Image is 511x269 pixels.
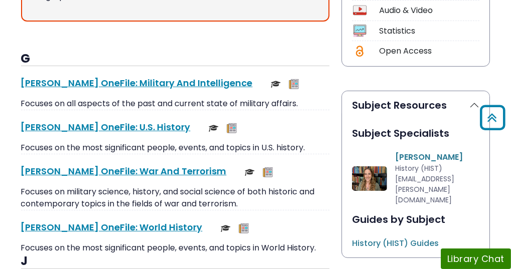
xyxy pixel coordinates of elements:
p: Focuses on military science, history, and social science of both historic and contemporary topics... [21,186,330,210]
img: Scholarly or Peer Reviewed [245,167,255,177]
p: Focuses on all aspects of the past and current state of military affairs. [21,98,330,110]
button: Library Chat [441,248,511,269]
h2: Guides by Subject [352,213,479,225]
a: History (HIST) Guides [352,237,439,249]
img: Icon Statistics [353,24,367,38]
a: [PERSON_NAME] OneFile: World History [21,221,203,233]
img: Scholarly or Peer Reviewed [221,223,231,233]
img: Icon Open Access [354,45,366,58]
img: Newspapers [289,79,299,89]
span: [EMAIL_ADDRESS][PERSON_NAME][DOMAIN_NAME] [395,174,454,205]
img: Scholarly or Peer Reviewed [271,79,281,89]
h2: Subject Specialists [352,127,479,139]
p: Focuses on the most significant people, events, and topics in U.S. history. [21,142,330,154]
a: [PERSON_NAME] OneFile: War And Terrorism [21,165,227,177]
h3: J [21,254,330,269]
a: [PERSON_NAME] OneFile: U.S. History [21,121,191,133]
div: Audio & Video [379,5,479,17]
img: Scholarly or Peer Reviewed [209,123,219,133]
div: Statistics [379,25,479,37]
p: Focuses on the most significant people, events, and topics in World History. [21,242,330,254]
a: [PERSON_NAME] OneFile: Military And Intelligence [21,77,253,89]
h3: G [21,52,330,67]
a: Back to Top [476,109,508,126]
img: Icon Audio & Video [353,4,367,17]
img: Newspapers [239,223,249,233]
img: Newspapers [263,167,273,177]
span: History (HIST) [395,163,442,173]
button: Subject Resources [342,91,489,119]
a: [PERSON_NAME] [395,151,463,163]
div: Open Access [379,45,479,57]
img: Newspapers [227,123,237,133]
img: Sarah Gray [352,166,387,191]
